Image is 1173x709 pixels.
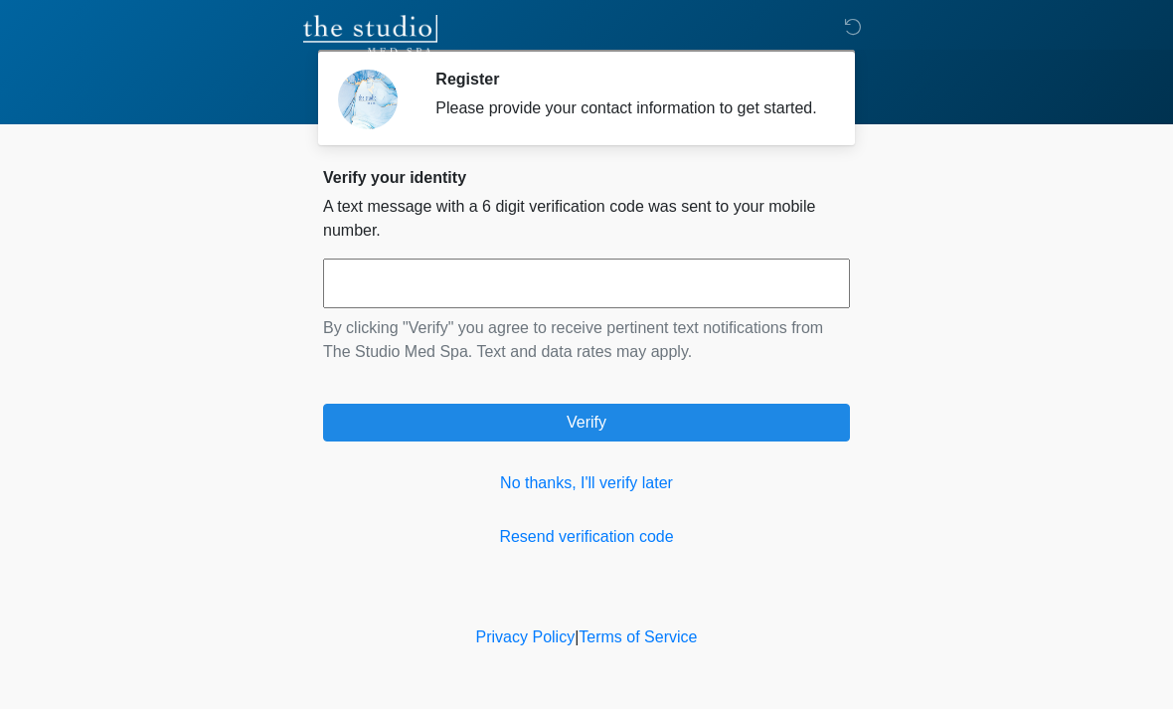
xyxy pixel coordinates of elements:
[323,168,850,187] h2: Verify your identity
[435,96,820,120] div: Please provide your contact information to get started.
[338,70,398,129] img: Agent Avatar
[476,628,576,645] a: Privacy Policy
[579,628,697,645] a: Terms of Service
[323,525,850,549] a: Resend verification code
[575,628,579,645] a: |
[323,316,850,364] p: By clicking "Verify" you agree to receive pertinent text notifications from The Studio Med Spa. T...
[323,195,850,243] p: A text message with a 6 digit verification code was sent to your mobile number.
[323,471,850,495] a: No thanks, I'll verify later
[323,404,850,442] button: Verify
[303,15,437,55] img: The Studio Med Spa Logo
[435,70,820,89] h2: Register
